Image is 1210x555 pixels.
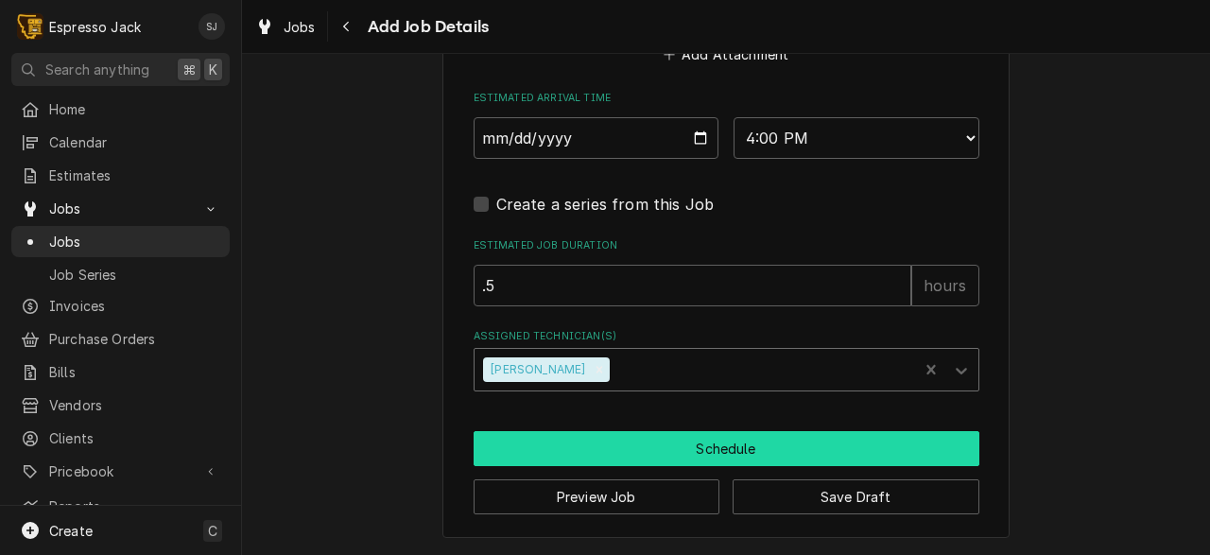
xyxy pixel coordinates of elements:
[49,496,220,516] span: Reports
[49,265,220,285] span: Job Series
[11,160,230,191] a: Estimates
[474,329,979,344] label: Assigned Technician(s)
[11,491,230,522] a: Reports
[49,132,220,152] span: Calendar
[11,456,230,487] a: Go to Pricebook
[45,60,149,79] span: Search anything
[11,259,230,290] a: Job Series
[11,323,230,355] a: Purchase Orders
[11,356,230,388] a: Bills
[49,296,220,316] span: Invoices
[589,357,610,382] div: Remove Samantha Janssen
[734,117,979,159] select: Time Select
[660,42,792,68] button: Add Attachment
[474,431,979,466] button: Schedule
[49,165,220,185] span: Estimates
[17,13,43,40] div: E
[49,523,93,539] span: Create
[11,193,230,224] a: Go to Jobs
[49,232,220,251] span: Jobs
[248,11,323,43] a: Jobs
[11,423,230,454] a: Clients
[49,17,141,37] div: Espresso Jack
[11,94,230,125] a: Home
[474,479,720,514] button: Preview Job
[49,362,220,382] span: Bills
[474,91,979,106] label: Estimated Arrival Time
[208,521,217,541] span: C
[11,390,230,421] a: Vendors
[474,466,979,514] div: Button Group Row
[332,11,362,42] button: Navigate back
[362,14,489,40] span: Add Job Details
[496,193,715,216] label: Create a series from this Job
[199,13,225,40] div: Samantha Janssen's Avatar
[49,461,192,481] span: Pricebook
[474,91,979,158] div: Estimated Arrival Time
[474,117,719,159] input: Date
[49,99,220,119] span: Home
[474,238,979,305] div: Estimated Job Duration
[49,428,220,448] span: Clients
[474,238,979,253] label: Estimated Job Duration
[49,329,220,349] span: Purchase Orders
[11,290,230,321] a: Invoices
[11,53,230,86] button: Search anything⌘K
[474,431,979,466] div: Button Group Row
[199,13,225,40] div: SJ
[11,127,230,158] a: Calendar
[49,199,192,218] span: Jobs
[182,60,196,79] span: ⌘
[474,329,979,390] div: Assigned Technician(s)
[11,226,230,257] a: Jobs
[911,265,979,306] div: hours
[17,13,43,40] div: Espresso Jack's Avatar
[284,17,316,37] span: Jobs
[483,357,589,382] div: [PERSON_NAME]
[49,395,220,415] span: Vendors
[733,479,979,514] button: Save Draft
[209,60,217,79] span: K
[474,431,979,514] div: Button Group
